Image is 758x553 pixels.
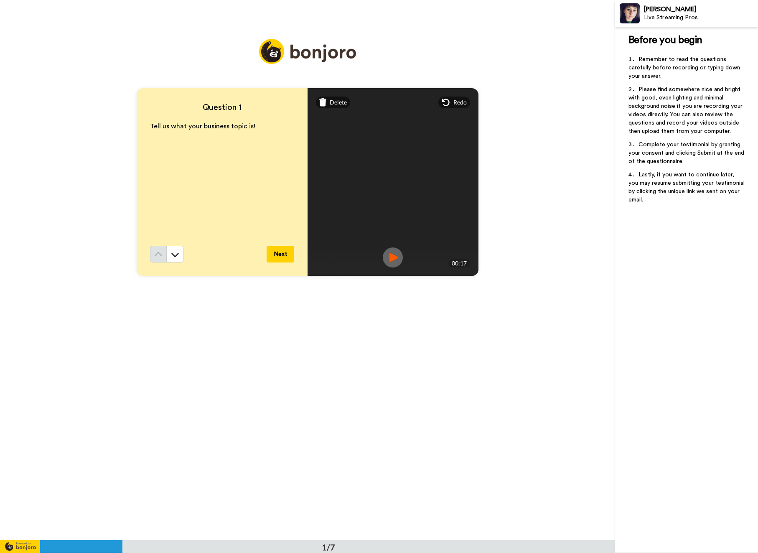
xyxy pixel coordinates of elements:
span: Remember to read the questions carefully before recording or typing down your answer. [628,56,742,79]
img: Profile Image [620,3,640,23]
span: Complete your testimonial by granting your consent and clicking Submit at the end of the question... [628,142,746,164]
h4: Question 1 [150,102,294,113]
div: Live Streaming Pros [644,14,758,21]
div: Delete [316,97,351,108]
div: 1/7 [308,541,348,553]
span: Redo [453,98,467,107]
span: Tell us what your business topic is! [150,123,255,130]
div: Redo [438,97,470,108]
span: Delete [330,98,347,107]
span: Lastly, if you want to continue later, you may resume submitting your testimonial by clicking the... [628,172,746,203]
span: Before you begin [628,35,702,45]
div: 00:17 [448,259,470,268]
button: Next [267,246,294,262]
img: ic_record_play.svg [383,247,403,268]
span: Please find somewhere nice and bright with good, even lighting and minimal background noise if yo... [628,87,744,134]
div: [PERSON_NAME] [644,5,758,13]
